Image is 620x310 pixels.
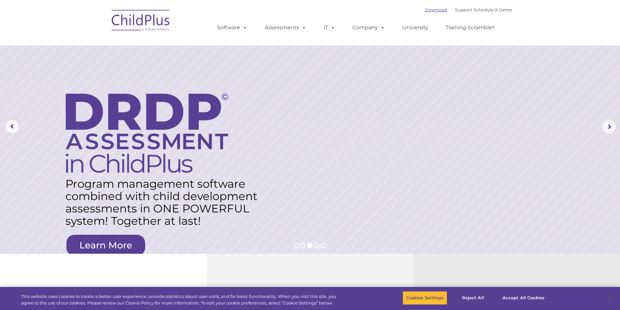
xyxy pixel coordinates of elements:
[90,43,110,48] span: Last name
[108,5,173,38] img: ChildPlus by Procare Solutions
[211,21,254,34] a: Software
[21,293,341,306] div: This website uses cookies to create a better user experience, provide statistics about user visit...
[425,7,447,12] a: Download
[453,291,493,305] button: Reject All
[90,70,118,74] span: Phone number
[425,7,512,12] font: |
[439,21,501,34] a: Training Scramble!!
[258,21,313,34] a: Assessments
[602,291,617,305] button: Close
[66,235,145,256] a: Learn More
[317,21,342,34] a: IT
[499,291,548,305] button: Accept All Cookies
[65,178,264,227] rs-layer: Program management software combined with child development assessments in ONE POWERFUL system! T...
[455,7,472,12] a: Support
[403,291,447,305] button: Cookies Settings
[396,21,435,34] a: University
[474,7,512,12] a: Schedule A Demo
[66,93,228,173] img: DRDP Assessment in ChildPlus
[346,21,392,34] a: Company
